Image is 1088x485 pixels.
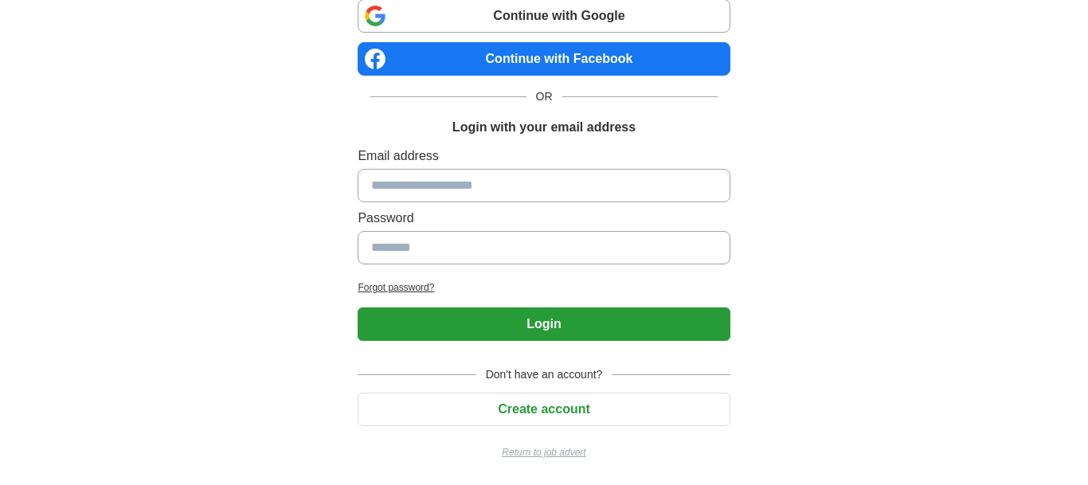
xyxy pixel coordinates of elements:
label: Password [358,209,730,228]
button: Create account [358,393,730,426]
a: Create account [358,402,730,416]
button: Login [358,307,730,341]
a: Forgot password? [358,280,730,295]
h1: Login with your email address [452,118,636,137]
label: Email address [358,147,730,166]
a: Return to job advert [358,445,730,460]
span: OR [526,88,562,105]
a: Continue with Facebook [358,42,730,76]
span: Don't have an account? [476,366,612,383]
